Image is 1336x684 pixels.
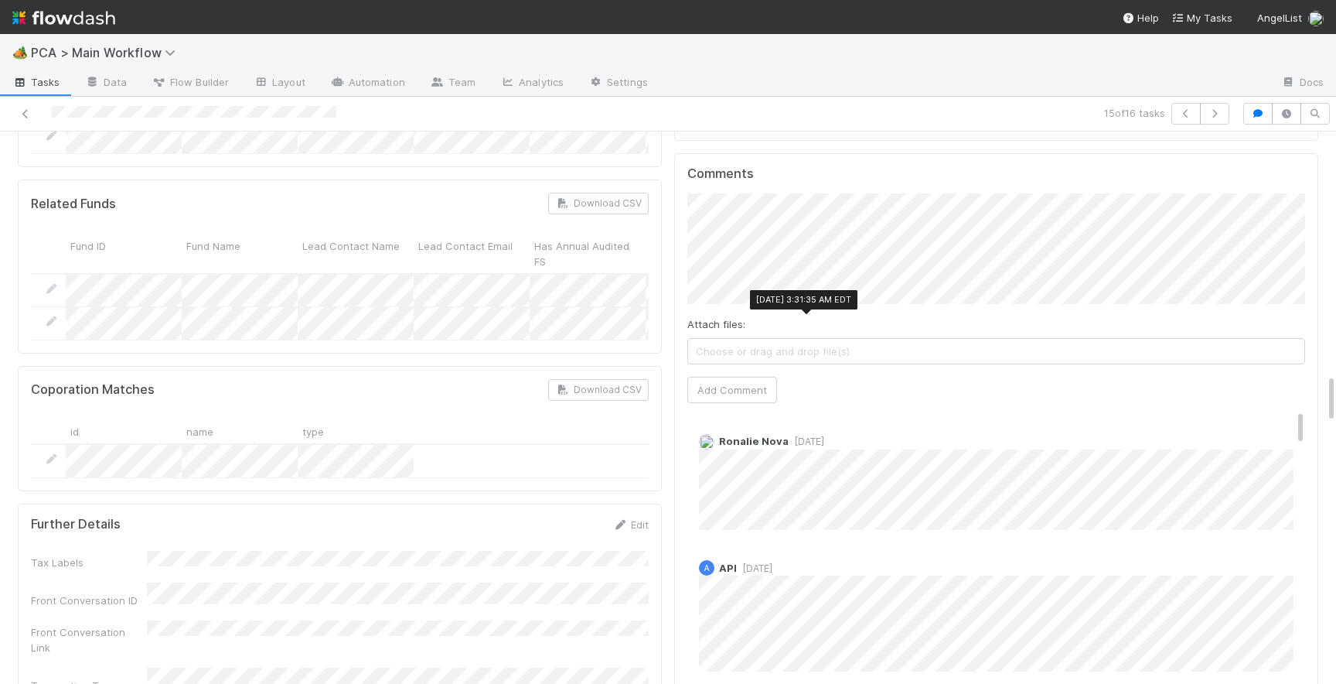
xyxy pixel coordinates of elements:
[737,563,772,574] span: [DATE]
[414,233,530,272] div: Lead Contact Email
[1104,105,1165,121] span: 15 of 16 tasks
[1122,10,1159,26] div: Help
[241,71,318,96] a: Layout
[182,233,298,272] div: Fund Name
[719,562,737,574] span: API
[1257,12,1302,24] span: AngelList
[688,339,1304,364] span: Choose or drag and drop file(s)
[152,74,229,90] span: Flow Builder
[704,564,710,573] span: A
[612,518,649,531] a: Edit
[576,71,660,96] a: Settings
[646,233,762,272] div: Has Annual Unaudited FS
[1269,71,1336,96] a: Docs
[687,377,777,403] button: Add Comment
[699,434,714,450] img: avatar_0d9988fd-9a15-4cc7-ad96-88feab9e0fa9.png
[73,71,139,96] a: Data
[139,71,241,96] a: Flow Builder
[31,382,155,398] h5: Coporation Matches
[66,233,182,272] div: Fund ID
[31,593,147,608] div: Front Conversation ID
[530,233,646,272] div: Has Annual Audited FS
[298,233,414,272] div: Lead Contact Name
[31,45,183,60] span: PCA > Main Workflow
[12,46,28,59] span: 🏕️
[66,419,182,443] div: id
[318,71,417,96] a: Automation
[548,379,649,401] button: Download CSV
[417,71,488,96] a: Team
[31,197,116,212] h5: Related Funds
[31,517,121,532] h5: Further Details
[31,555,147,570] div: Tax Labels
[31,624,147,655] div: Front Conversation Link
[687,316,745,332] label: Attach files:
[699,560,714,576] div: API
[12,74,60,90] span: Tasks
[687,166,1305,182] h5: Comments
[1308,11,1324,26] img: avatar_ba0ef937-97b0-4cb1-a734-c46f876909ef.png
[488,71,576,96] a: Analytics
[548,193,649,214] button: Download CSV
[182,419,298,443] div: name
[1171,10,1232,26] a: My Tasks
[789,436,824,447] span: [DATE]
[298,419,414,443] div: type
[719,435,789,447] span: Ronalie Nova
[1171,12,1232,24] span: My Tasks
[12,5,115,31] img: logo-inverted-e16ddd16eac7371096b0.svg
